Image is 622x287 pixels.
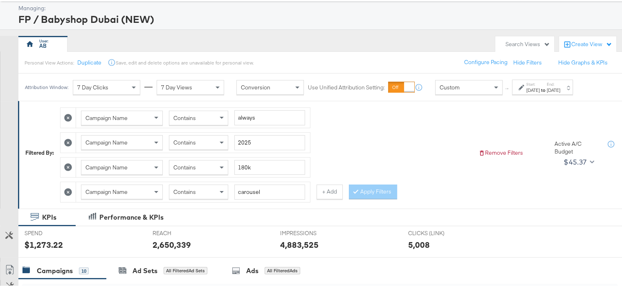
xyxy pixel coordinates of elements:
[173,113,196,120] span: Contains
[408,238,430,249] div: 5,008
[246,265,258,274] div: Ads
[173,138,196,145] span: Contains
[25,58,74,65] div: Personal View Actions:
[526,80,540,86] label: Start:
[18,11,618,25] div: FP / Babyshop Dubai (NEW)
[241,82,270,90] span: Conversion
[408,228,469,236] span: CLICKS (LINK)
[280,228,341,236] span: IMPRESSIONS
[564,155,586,167] div: $45.37
[547,80,560,86] label: End:
[85,138,128,145] span: Campaign Name
[265,266,300,273] div: All Filtered Ads
[478,148,523,156] button: Remove Filters
[42,211,56,221] div: KPIs
[25,148,54,156] div: Filtered By:
[25,238,63,249] div: $1,273.22
[513,58,542,65] button: Hide Filters
[77,58,101,65] button: Duplicate
[440,82,460,90] span: Custom
[77,82,108,90] span: 7 Day Clicks
[234,159,305,174] input: Enter a search term
[558,58,608,65] button: Hide Graphs & KPIs
[173,187,196,194] span: Contains
[161,82,192,90] span: 7 Day Views
[85,162,128,170] span: Campaign Name
[526,86,540,92] div: [DATE]
[280,238,319,249] div: 4,883,525
[308,82,385,90] label: Use Unified Attribution Setting:
[571,39,612,47] div: Create View
[234,134,305,149] input: Enter a search term
[234,183,305,198] input: Enter a search term
[132,265,157,274] div: Ad Sets
[25,228,86,236] span: SPEND
[116,58,254,65] div: Save, edit and delete options are unavailable for personal view.
[39,41,47,49] div: AB
[85,113,128,120] span: Campaign Name
[164,266,207,273] div: All Filtered Ad Sets
[153,238,191,249] div: 2,650,339
[25,83,69,89] div: Attribution Window:
[555,139,600,154] div: Active A/C Budget
[173,162,196,170] span: Contains
[79,266,89,274] div: 10
[153,228,214,236] span: REACH
[85,187,128,194] span: Campaign Name
[37,265,73,274] div: Campaigns
[540,86,547,92] strong: to
[547,86,560,92] div: [DATE]
[505,39,550,47] div: Search Views
[458,54,513,69] button: Configure Pacing
[560,154,596,167] button: $45.37
[99,211,164,221] div: Performance & KPIs
[317,183,343,198] button: + Add
[234,109,305,124] input: Enter a search term
[18,3,618,11] div: Managing:
[503,86,511,89] span: ↑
